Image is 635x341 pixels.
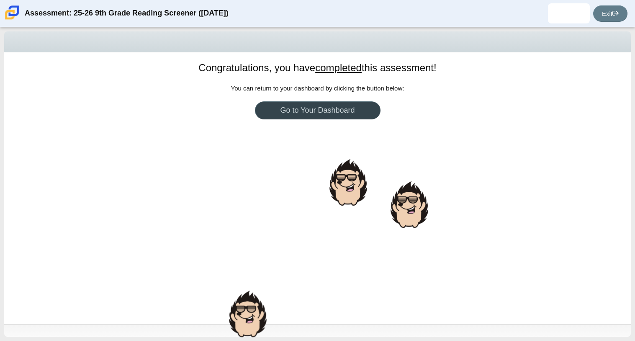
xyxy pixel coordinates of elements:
[3,4,21,21] img: Carmen School of Science & Technology
[593,5,627,22] a: Exit
[25,3,229,23] div: Assessment: 25-26 9th Grade Reading Screener ([DATE])
[562,7,576,20] img: arrianna.cortes.MwKWlI
[255,101,380,119] a: Go to Your Dashboard
[231,85,404,92] span: You can return to your dashboard by clicking the button below:
[3,15,21,23] a: Carmen School of Science & Technology
[198,61,436,75] h1: Congratulations, you have this assessment!
[315,62,362,73] u: completed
